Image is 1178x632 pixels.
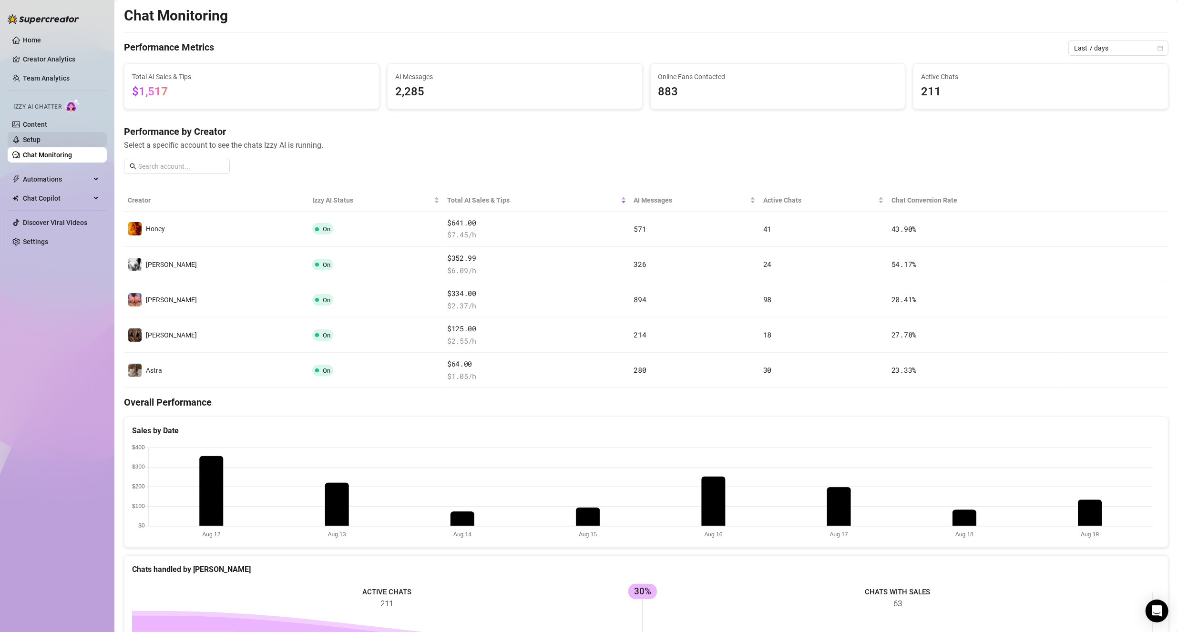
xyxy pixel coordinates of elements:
[1074,41,1163,55] span: Last 7 days
[8,14,79,24] img: logo-BBDzfeDw.svg
[23,136,41,143] a: Setup
[128,364,142,377] img: Astra
[312,195,432,205] span: Izzy AI Status
[395,83,635,101] span: 2,285
[763,365,771,375] span: 30
[447,265,626,276] span: $ 6.09 /h
[124,396,1168,409] h4: Overall Performance
[447,229,626,241] span: $ 7.45 /h
[763,195,876,205] span: Active Chats
[323,367,330,374] span: On
[634,195,748,205] span: AI Messages
[23,191,91,206] span: Chat Copilot
[658,71,898,82] span: Online Fans Contacted
[1146,600,1168,622] div: Open Intercom Messenger
[447,253,626,264] span: $352.99
[23,51,99,67] a: Creator Analytics
[891,259,916,269] span: 54.17 %
[763,224,771,234] span: 41
[146,261,197,268] span: [PERSON_NAME]
[1158,45,1163,51] span: calendar
[124,125,1168,138] h4: Performance by Creator
[759,189,888,212] th: Active Chats
[891,295,916,304] span: 20.41 %
[12,195,19,202] img: Chat Copilot
[447,336,626,347] span: $ 2.55 /h
[395,71,635,82] span: AI Messages
[146,367,162,374] span: Astra
[138,161,224,172] input: Search account...
[124,189,308,212] th: Creator
[634,224,646,234] span: 571
[447,217,626,229] span: $641.00
[447,323,626,335] span: $125.00
[146,296,197,304] span: [PERSON_NAME]
[128,222,142,235] img: Honey
[128,293,142,306] img: Stella
[634,330,646,339] span: 214
[323,296,330,304] span: On
[65,99,80,112] img: AI Chatter
[443,189,630,212] th: Total AI Sales & Tips
[132,71,371,82] span: Total AI Sales & Tips
[658,83,898,101] span: 883
[634,259,646,269] span: 326
[12,175,20,183] span: thunderbolt
[124,139,1168,151] span: Select a specific account to see the chats Izzy AI is running.
[447,195,618,205] span: Total AI Sales & Tips
[132,425,1160,437] div: Sales by Date
[634,365,646,375] span: 280
[13,102,61,112] span: Izzy AI Chatter
[447,300,626,312] span: $ 2.37 /h
[132,85,168,98] span: $1,517
[323,225,330,233] span: On
[146,331,197,339] span: [PERSON_NAME]
[23,74,70,82] a: Team Analytics
[23,151,72,159] a: Chat Monitoring
[323,261,330,268] span: On
[124,41,214,56] h4: Performance Metrics
[891,330,916,339] span: 27.78 %
[763,259,771,269] span: 24
[308,189,443,212] th: Izzy AI Status
[323,332,330,339] span: On
[146,225,165,233] span: Honey
[447,371,626,382] span: $ 1.05 /h
[630,189,759,212] th: AI Messages
[891,365,916,375] span: 23.33 %
[23,36,41,44] a: Home
[128,328,142,342] img: Nina
[447,288,626,299] span: $334.00
[23,219,87,226] a: Discover Viral Videos
[130,163,136,170] span: search
[763,295,771,304] span: 98
[124,7,228,25] h2: Chat Monitoring
[888,189,1064,212] th: Chat Conversion Rate
[23,238,48,245] a: Settings
[921,71,1160,82] span: Active Chats
[132,563,1160,575] div: Chats handled by [PERSON_NAME]
[921,83,1160,101] span: 211
[23,121,47,128] a: Content
[891,224,916,234] span: 43.90 %
[763,330,771,339] span: 18
[447,358,626,370] span: $64.00
[634,295,646,304] span: 894
[128,258,142,271] img: Elsie
[23,172,91,187] span: Automations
